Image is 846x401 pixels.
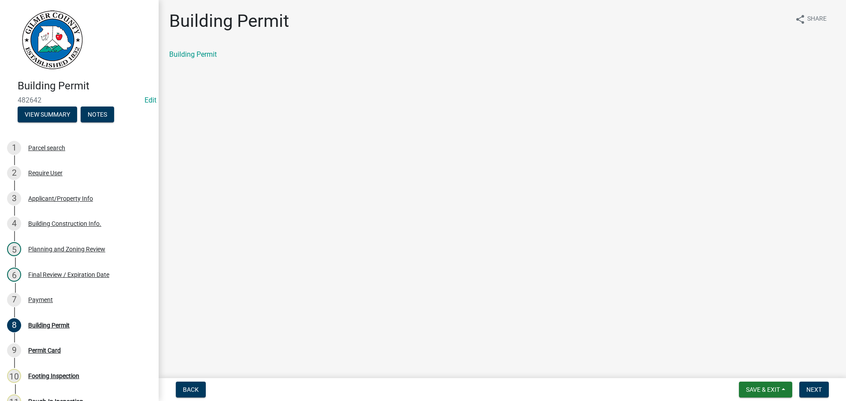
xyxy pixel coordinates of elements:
[28,297,53,303] div: Payment
[7,191,21,206] div: 3
[7,369,21,383] div: 10
[799,382,829,397] button: Next
[7,293,21,307] div: 7
[28,170,63,176] div: Require User
[18,9,84,70] img: Gilmer County, Georgia
[28,246,105,252] div: Planning and Zoning Review
[81,111,114,118] wm-modal-confirm: Notes
[81,107,114,122] button: Notes
[18,96,141,104] span: 482642
[28,373,79,379] div: Footing Inspection
[28,347,61,353] div: Permit Card
[18,111,77,118] wm-modal-confirm: Summary
[739,382,792,397] button: Save & Exit
[746,386,780,393] span: Save & Exit
[169,11,289,32] h1: Building Permit
[28,145,65,151] div: Parcel search
[169,50,217,59] a: Building Permit
[795,14,805,25] i: share
[806,386,822,393] span: Next
[7,242,21,256] div: 5
[7,318,21,332] div: 8
[145,96,156,104] a: Edit
[145,96,156,104] wm-modal-confirm: Edit Application Number
[28,322,70,328] div: Building Permit
[28,221,101,227] div: Building Construction Info.
[183,386,199,393] span: Back
[7,343,21,357] div: 9
[28,272,109,278] div: Final Review / Expiration Date
[176,382,206,397] button: Back
[18,107,77,122] button: View Summary
[18,80,152,92] h4: Building Permit
[807,14,827,25] span: Share
[788,11,834,28] button: shareShare
[7,217,21,231] div: 4
[7,166,21,180] div: 2
[28,195,93,202] div: Applicant/Property Info
[7,141,21,155] div: 1
[7,268,21,282] div: 6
